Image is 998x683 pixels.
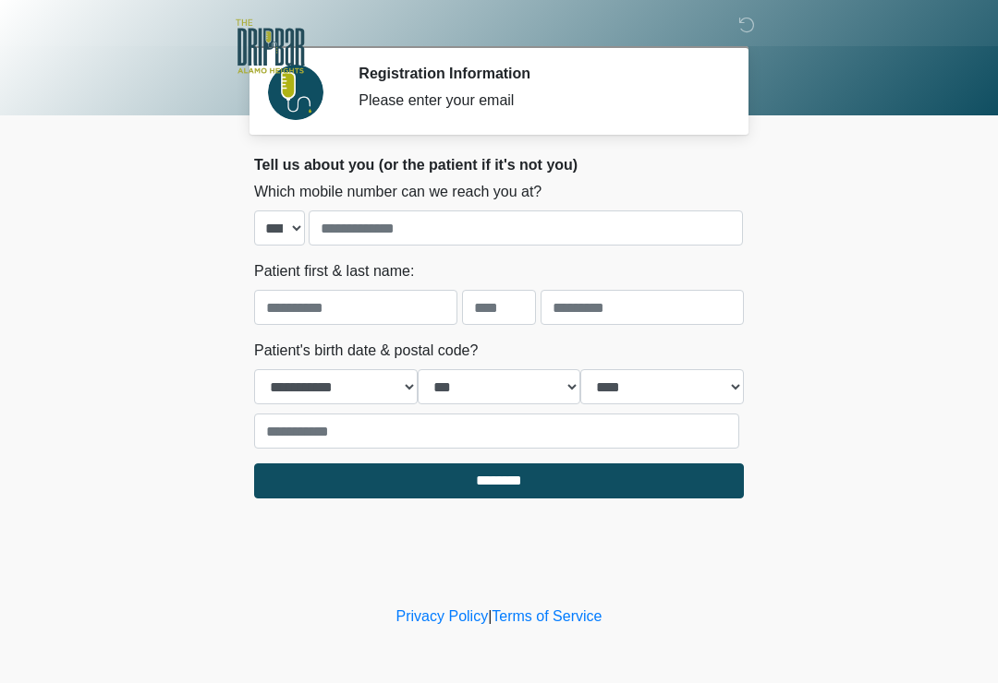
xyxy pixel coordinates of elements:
a: Terms of Service [492,608,602,624]
a: Privacy Policy [396,608,489,624]
label: Patient first & last name: [254,260,414,282]
label: Which mobile number can we reach you at? [254,181,542,203]
img: The DRIPBaR - Alamo Heights Logo [236,14,305,79]
h2: Tell us about you (or the patient if it's not you) [254,156,744,174]
label: Patient's birth date & postal code? [254,340,478,362]
div: Please enter your email [359,90,716,112]
a: | [488,608,492,624]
